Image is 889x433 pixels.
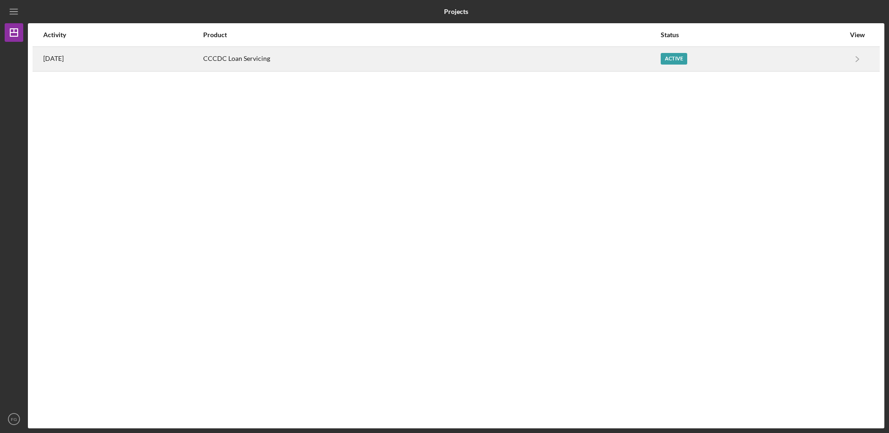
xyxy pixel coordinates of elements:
[203,31,660,39] div: Product
[846,31,869,39] div: View
[203,47,660,71] div: CCCDC Loan Servicing
[661,31,845,39] div: Status
[5,410,23,428] button: FG
[661,53,687,65] div: Active
[43,31,202,39] div: Activity
[444,8,468,15] b: Projects
[43,55,64,62] time: 2025-08-14 15:39
[11,417,17,422] text: FG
